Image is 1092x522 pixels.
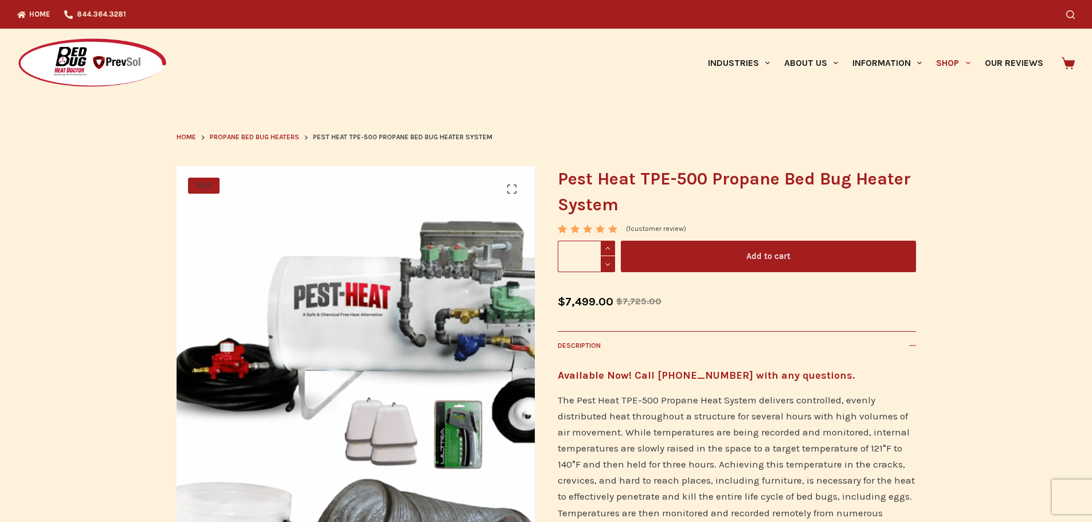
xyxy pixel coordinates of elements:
[558,225,566,242] span: 1
[558,295,613,308] bdi: 7,499.00
[628,225,631,233] span: 1
[700,29,777,97] a: Industries
[1066,10,1075,19] button: Search
[210,132,299,143] a: Propane Bed Bug Heaters
[558,166,916,218] h1: Pest Heat TPE-500 Propane Bed Bug Heater System
[616,296,623,307] span: $
[929,29,977,97] a: Shop
[558,225,619,286] span: Rated out of 5 based on customer rating
[313,132,492,143] span: Pest Heat TPE-500 Propane Bed Bug Heater System
[846,29,929,97] a: Information
[177,133,196,141] span: Home
[700,29,1050,97] nav: Primary
[188,178,220,194] span: SALE
[210,133,299,141] span: Propane Bed Bug Heaters
[500,178,523,201] a: 🔍
[558,331,916,359] button: Description
[558,225,619,233] div: Rated 5.00 out of 5
[777,29,845,97] a: About Us
[621,241,916,272] button: Add to cart
[558,241,615,272] input: Product quantity
[177,132,196,143] a: Home
[616,296,662,307] bdi: 7,725.00
[558,368,916,383] h4: Available Now! Call [PHONE_NUMBER] with any questions.
[626,223,686,235] a: (1customer review)
[558,295,565,308] span: $
[17,38,167,89] img: Prevsol/Bed Bug Heat Doctor
[977,29,1050,97] a: Our Reviews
